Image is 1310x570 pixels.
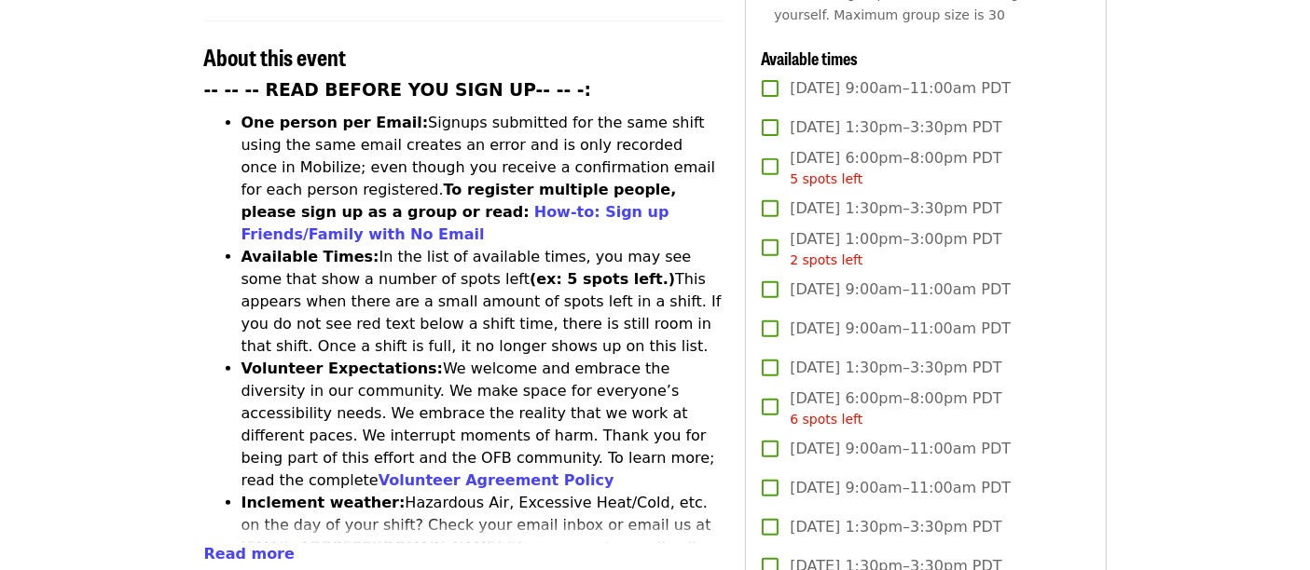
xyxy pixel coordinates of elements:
button: Read more [204,543,295,565]
span: [DATE] 1:30pm–3:30pm PDT [790,116,1001,139]
strong: Inclement weather: [241,494,406,511]
span: Available times [761,46,858,70]
li: In the list of available times, you may see some that show a number of spots left This appears wh... [241,246,724,358]
a: How-to: Sign up Friends/Family with No Email [241,203,669,243]
span: [DATE] 9:00am–11:00am PDT [790,318,1011,340]
strong: Volunteer Expectations: [241,360,444,377]
span: [DATE] 1:30pm–3:30pm PDT [790,357,1001,379]
span: [DATE] 9:00am–11:00am PDT [790,438,1011,460]
strong: (ex: 5 spots left.) [530,270,675,288]
li: We welcome and embrace the diversity in our community. We make space for everyone’s accessibility... [241,358,724,492]
span: About this event [204,40,347,73]
span: 6 spots left [790,412,862,427]
span: [DATE] 9:00am–11:00am PDT [790,278,1011,301]
span: [DATE] 9:00am–11:00am PDT [790,477,1011,499]
span: [DATE] 1:30pm–3:30pm PDT [790,516,1001,538]
span: [DATE] 6:00pm–8:00pm PDT [790,147,1001,189]
strong: Available Times: [241,248,379,265]
span: [DATE] 6:00pm–8:00pm PDT [790,387,1001,429]
span: 2 spots left [790,252,862,267]
li: Signups submitted for the same shift using the same email creates an error and is only recorded o... [241,112,724,246]
span: [DATE] 1:00pm–3:00pm PDT [790,228,1001,270]
strong: -- -- -- READ BEFORE YOU SIGN UP-- -- -: [204,80,592,100]
span: [DATE] 1:30pm–3:30pm PDT [790,197,1001,220]
span: Read more [204,545,295,563]
strong: One person per Email: [241,114,429,131]
span: [DATE] 9:00am–11:00am PDT [790,77,1011,100]
a: Volunteer Agreement Policy [379,471,614,489]
strong: To register multiple people, please sign up as a group or read: [241,181,677,221]
span: 5 spots left [790,171,862,186]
